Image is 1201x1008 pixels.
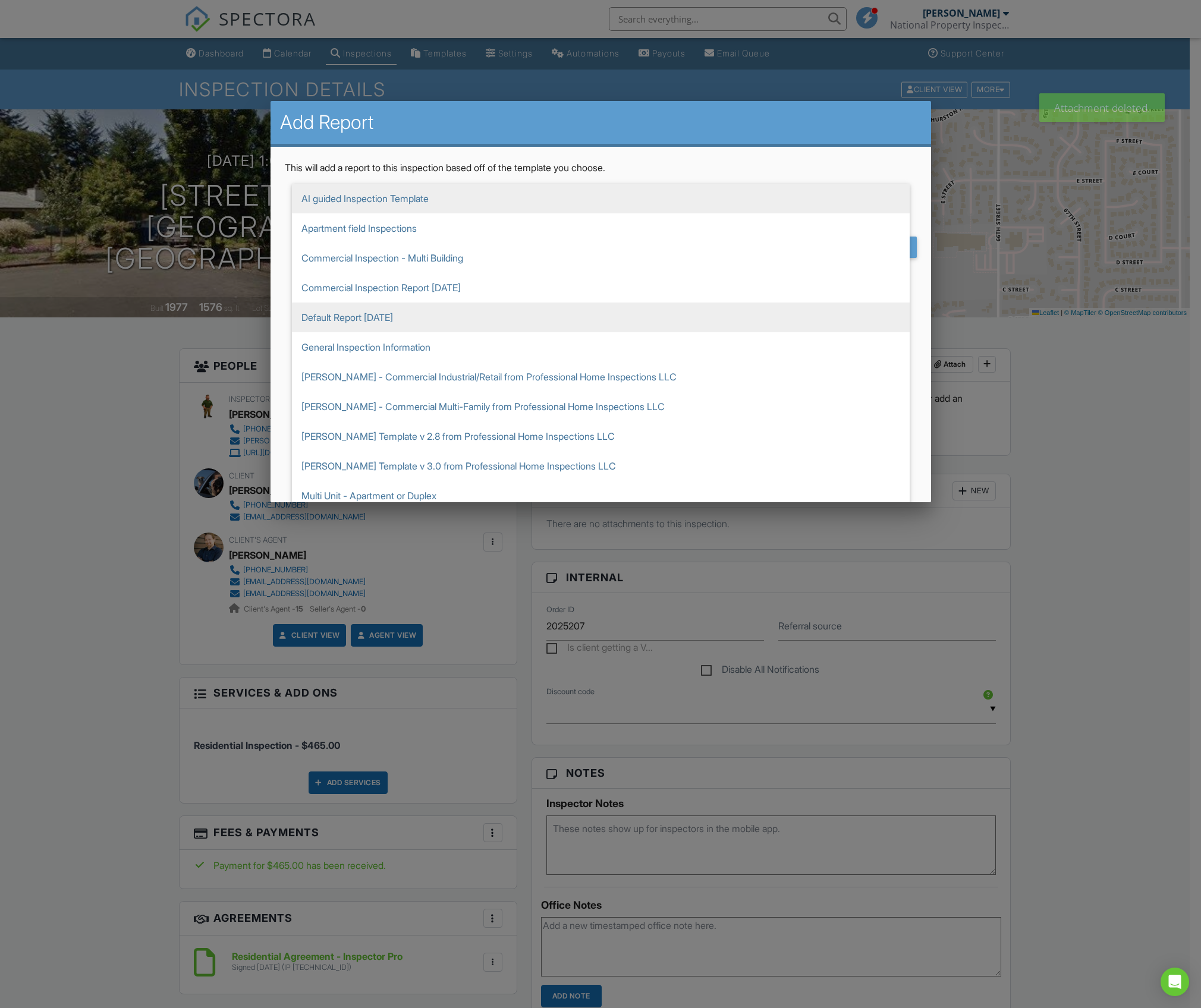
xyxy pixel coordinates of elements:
span: [PERSON_NAME] Template v 2.8 from Professional Home Inspections LLC [292,421,910,451]
span: AI guided Inspection Template [292,184,910,213]
span: Multi Unit - Apartment or Duplex [292,481,910,511]
span: [PERSON_NAME] - Commercial Industrial/Retail from Professional Home Inspections LLC [292,362,910,392]
span: Apartment field Inspections [292,213,910,243]
span: General Inspection Information [292,332,910,362]
span: [PERSON_NAME] - Commercial Multi-Family from Professional Home Inspections LLC [292,392,910,421]
p: This will add a report to this inspection based off of the template you choose. [285,161,917,174]
span: [PERSON_NAME] Template v 3.0 from Professional Home Inspections LLC [292,451,910,481]
div: Attachment deleted. [1039,93,1165,122]
h2: Add Report [280,111,922,134]
span: Default Report [DATE] [292,303,910,332]
div: Open Intercom Messenger [1161,968,1189,996]
span: Commercial Inspection - Multi Building [292,243,910,273]
span: Commercial Inspection Report [DATE] [292,273,910,303]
